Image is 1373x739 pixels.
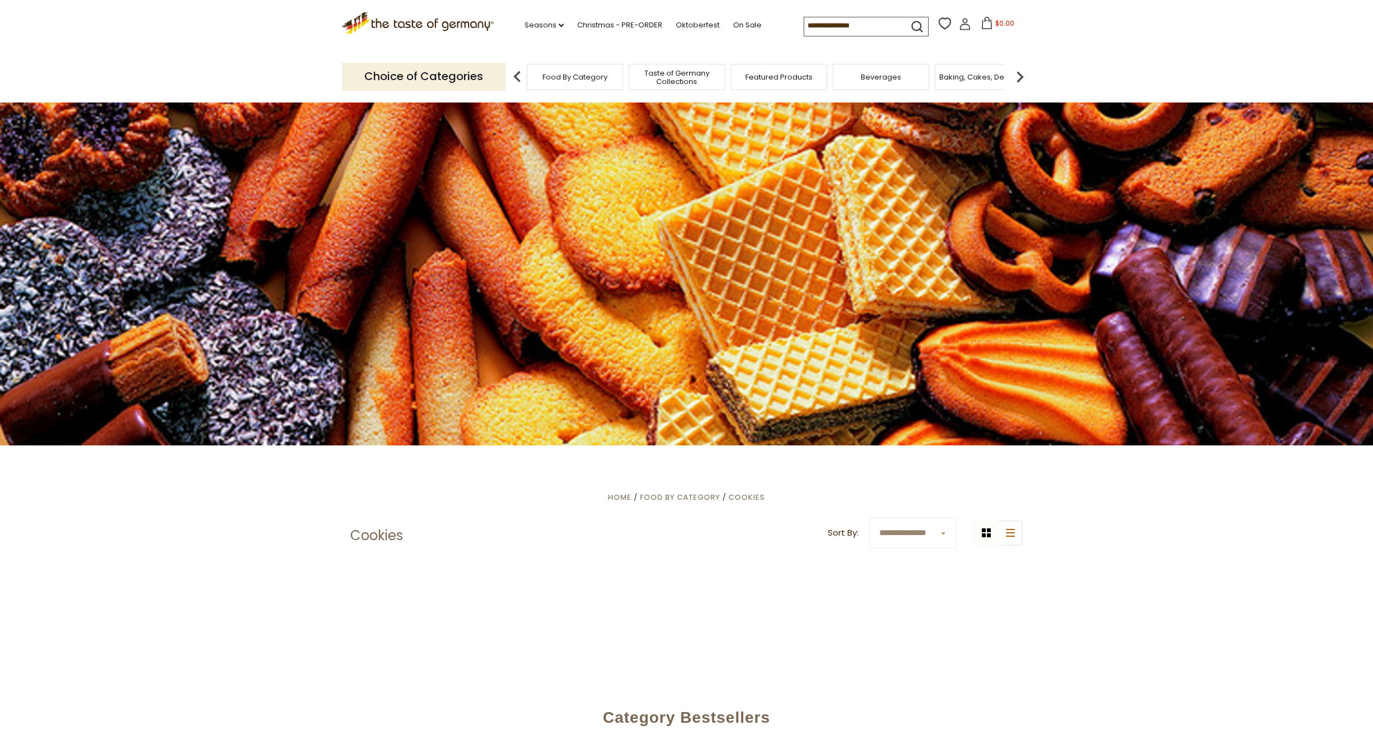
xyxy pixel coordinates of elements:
[828,526,859,540] label: Sort By:
[729,492,765,503] a: Cookies
[745,73,813,81] a: Featured Products
[608,492,632,503] a: Home
[995,18,1014,28] span: $0.00
[632,69,722,86] a: Taste of Germany Collections
[973,17,1021,34] button: $0.00
[861,73,901,81] a: Beverages
[676,19,720,31] a: Oktoberfest
[733,19,762,31] a: On Sale
[506,66,528,88] img: previous arrow
[1009,66,1031,88] img: next arrow
[577,19,662,31] a: Christmas - PRE-ORDER
[342,63,505,90] p: Choice of Categories
[640,492,720,503] a: Food By Category
[542,73,607,81] a: Food By Category
[297,692,1076,738] div: Category Bestsellers
[350,527,403,544] h1: Cookies
[939,73,1026,81] a: Baking, Cakes, Desserts
[525,19,564,31] a: Seasons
